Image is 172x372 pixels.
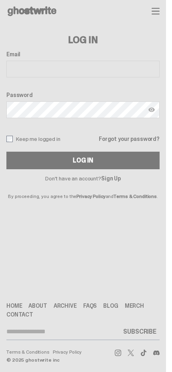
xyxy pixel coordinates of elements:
[6,136,13,142] input: Keep me logged in
[6,136,60,142] label: Keep me logged in
[125,303,144,309] a: Merch
[53,350,82,354] a: Privacy Policy
[6,303,22,309] a: Home
[28,303,47,309] a: About
[6,35,160,45] h3: Log In
[6,152,160,169] button: Log In
[103,303,118,309] a: Blog
[148,107,155,113] img: Show password
[120,324,160,340] button: SUBSCRIBE
[6,176,160,181] p: Don't have an account?
[114,193,157,200] a: Terms & Conditions
[6,92,160,98] label: Password
[6,312,33,317] a: Contact
[6,51,160,57] label: Email
[6,350,50,354] a: Terms & Conditions
[99,136,160,142] a: Forgot your password?
[83,303,97,309] a: FAQs
[6,181,160,199] p: By proceeding, you agree to the and .
[6,358,59,362] div: © 2025 ghostwrite inc
[76,193,105,200] a: Privacy Policy
[101,175,121,182] a: Sign Up
[73,157,93,164] div: Log In
[54,303,77,309] a: Archive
